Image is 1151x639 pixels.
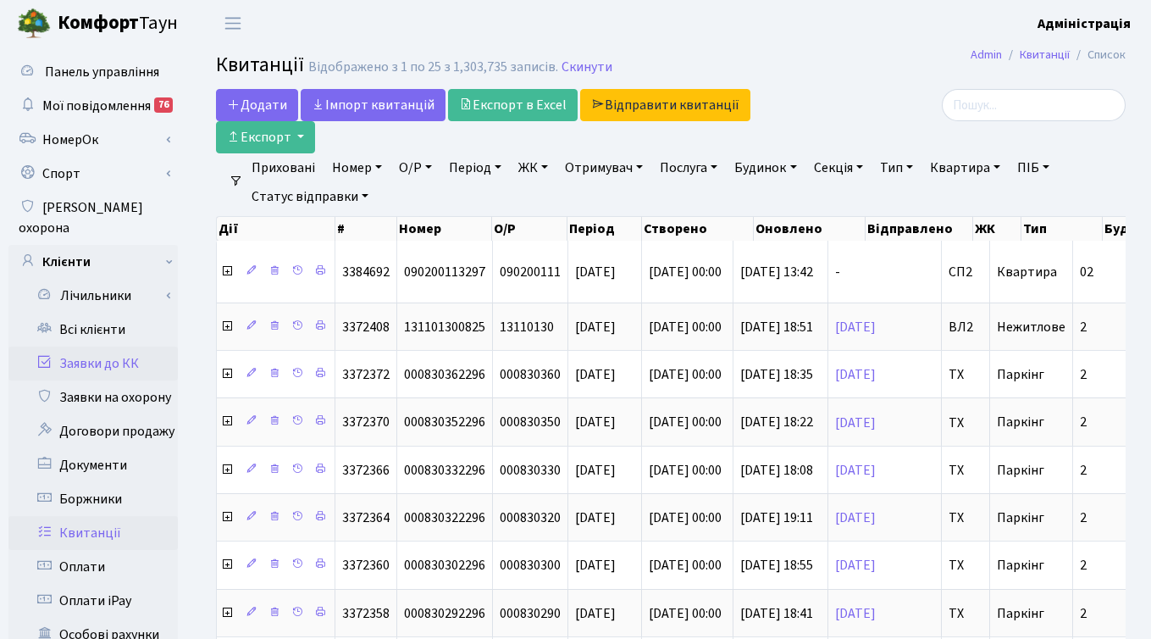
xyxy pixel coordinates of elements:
span: ВЛ2 [949,320,982,334]
span: [DATE] 18:08 [740,461,813,480]
a: ПІБ [1010,153,1056,182]
span: 090200113297 [404,263,485,281]
span: СП2 [949,265,982,279]
a: Період [442,153,508,182]
span: Нежитлове [997,318,1065,336]
span: Паркінг [997,556,1044,575]
a: Приховані [245,153,322,182]
span: [DATE] 00:00 [649,365,722,384]
span: [DATE] 13:42 [740,263,813,281]
a: [PERSON_NAME] охорона [8,191,178,245]
span: Квартира [997,263,1057,281]
a: Квитанції [1020,46,1070,64]
span: [DATE] 00:00 [649,461,722,480]
span: - [835,265,934,279]
a: Оплати iPay [8,584,178,618]
a: Договори продажу [8,414,178,448]
a: Заявки на охорону [8,381,178,414]
span: 000830352296 [404,414,485,432]
b: Адміністрація [1038,14,1131,33]
a: Номер [325,153,389,182]
a: Спорт [8,157,178,191]
span: 000830362296 [404,365,485,384]
span: Панель управління [45,63,159,81]
span: [DATE] [575,263,616,281]
span: [DATE] 00:00 [649,508,722,527]
th: # [335,217,397,241]
a: [DATE] [835,556,876,575]
a: Додати [216,89,298,121]
span: 2 [1080,461,1087,480]
span: 000830322296 [404,508,485,527]
span: Паркінг [997,365,1044,384]
span: Паркінг [997,604,1044,623]
th: Оновлено [754,217,866,241]
a: Квартира [923,153,1007,182]
span: 2 [1080,318,1087,336]
a: НомерОк [8,123,178,157]
img: logo.png [17,7,51,41]
span: [DATE] [575,556,616,575]
a: Документи [8,448,178,482]
span: 2 [1080,414,1087,432]
a: Експорт в Excel [448,89,578,121]
a: Скинути [562,59,612,75]
span: ТХ [949,368,982,381]
span: 000830302296 [404,556,485,575]
span: 3372358 [342,604,390,623]
th: Період [567,217,643,241]
span: 3372408 [342,318,390,336]
span: ТХ [949,558,982,572]
span: 090200111 [500,263,561,281]
span: 000830330 [500,461,561,480]
a: Всі клієнти [8,313,178,347]
span: [DATE] 19:11 [740,508,813,527]
span: 000830292296 [404,604,485,623]
a: Адміністрація [1038,14,1131,34]
a: Iмпорт квитанцій [301,89,445,121]
span: Додати [227,96,287,114]
span: ТХ [949,416,982,430]
span: [DATE] 00:00 [649,263,722,281]
a: Боржники [8,482,178,516]
span: 02 [1080,263,1093,281]
span: [DATE] 00:00 [649,318,722,336]
span: 2 [1080,508,1087,527]
nav: breadcrumb [945,37,1151,73]
a: [DATE] [835,508,876,527]
span: 2 [1080,556,1087,575]
span: [DATE] [575,318,616,336]
th: Тип [1021,217,1102,241]
a: Тип [873,153,920,182]
span: 000830350 [500,414,561,432]
div: 76 [154,97,173,113]
div: Відображено з 1 по 25 з 1,303,735 записів. [308,59,558,75]
span: Квитанції [216,50,304,80]
th: Відправлено [866,217,974,241]
span: [DATE] 18:51 [740,318,813,336]
a: [DATE] [835,414,876,432]
span: 3384692 [342,263,390,281]
span: 000830300 [500,556,561,575]
span: 131101300825 [404,318,485,336]
span: ТХ [949,464,982,477]
span: 3372370 [342,414,390,432]
span: ТХ [949,607,982,620]
span: ТХ [949,511,982,525]
a: Клієнти [8,245,178,279]
span: Паркінг [997,508,1044,527]
span: 000830320 [500,508,561,527]
a: Admin [971,46,1002,64]
span: Таун [58,9,178,38]
span: [DATE] 18:41 [740,604,813,623]
a: Оплати [8,550,178,584]
button: Переключити навігацію [212,9,254,37]
span: Паркінг [997,461,1044,480]
span: [DATE] [575,365,616,384]
a: Отримувач [558,153,650,182]
span: [DATE] 18:35 [740,365,813,384]
span: 13110130 [500,318,554,336]
li: Список [1070,46,1126,64]
span: Паркінг [997,414,1044,432]
a: Послуга [653,153,724,182]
